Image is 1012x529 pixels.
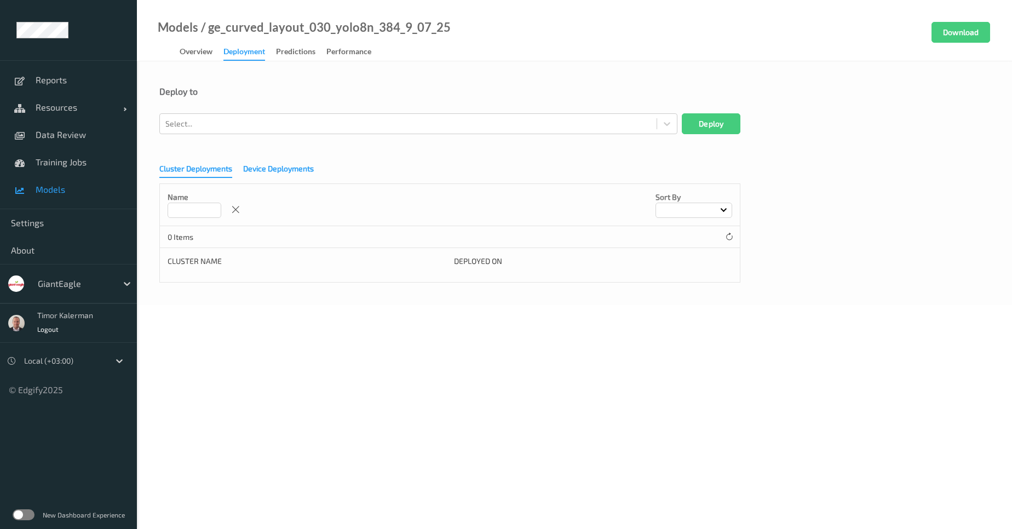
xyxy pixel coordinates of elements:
[159,164,243,173] a: Cluster Deployments
[454,256,733,267] div: Deployed on
[656,192,732,203] p: Sort by
[243,163,314,177] div: Device Deployments
[682,113,740,134] button: Deploy
[223,44,276,61] a: Deployment
[180,44,223,60] a: Overview
[326,46,371,60] div: Performance
[198,22,451,33] div: / ge_curved_layout_030_yolo8n_384_9_07_25
[158,22,198,33] a: Models
[223,46,265,61] div: Deployment
[159,163,232,178] div: Cluster Deployments
[168,232,250,243] p: 0 Items
[180,46,212,60] div: Overview
[276,44,326,60] a: Predictions
[326,44,382,60] a: Performance
[243,164,325,173] a: Device Deployments
[932,22,990,43] button: Download
[168,192,221,203] p: Name
[276,46,315,60] div: Predictions
[159,86,990,97] div: Deploy to
[168,256,446,267] div: Cluster Name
